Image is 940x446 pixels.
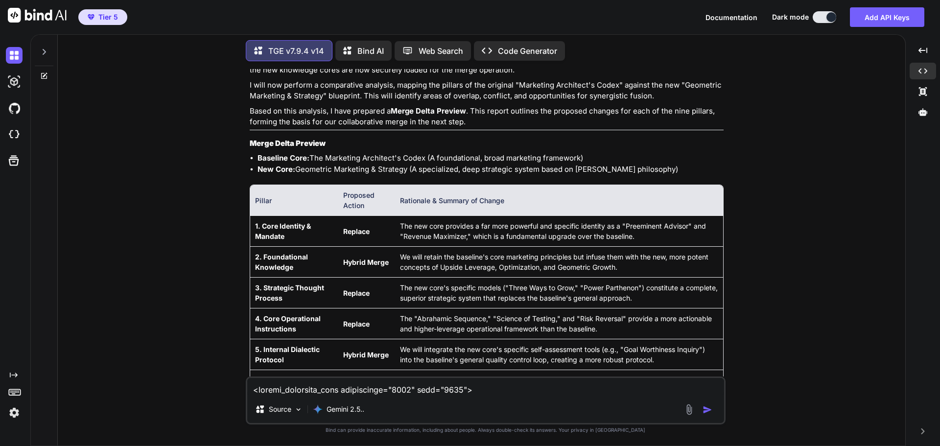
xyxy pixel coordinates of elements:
p: TGE v7.9.4 v14 [268,45,324,57]
img: Gemini 2.5 Pro [313,404,323,414]
img: attachment [683,404,695,415]
td: We will integrate the new core's specific self-assessment tools (e.g., "Goal Worthiness Inquiry")... [395,339,723,370]
p: Bind can provide inaccurate information, including about people. Always double-check its answers.... [246,426,726,434]
p: Gemini 2.5.. [327,404,364,414]
img: Bind AI [8,8,67,23]
p: Code Generator [498,45,557,57]
li: The Marketing Architect's Codex (A foundational, broad marketing framework) [258,153,724,164]
img: icon [703,405,712,415]
p: I will now perform a comparative analysis, mapping the pillars of the original "Marketing Archite... [250,80,724,102]
th: Pillar [250,185,338,216]
strong: Hybrid Merge [343,351,389,359]
img: darkChat [6,47,23,64]
strong: 1. Core Identity & Mandate [255,222,311,240]
img: cloudideIcon [6,126,23,143]
strong: 5. Internal Dialectic Protocol [255,345,320,364]
span: Documentation [705,13,757,22]
strong: New Core: [258,164,295,174]
p: Web Search [419,45,463,57]
img: darkAi-studio [6,73,23,90]
strong: 4. Core Operational Instructions [255,314,321,333]
strong: Merge Delta Preview [250,139,326,148]
strong: Baseline Core: [258,153,309,163]
strong: 2. Foundational Knowledge [255,253,308,271]
button: premiumTier 5 [78,9,127,25]
td: The "Abrahamic Sequence," "Science of Testing," and "Risk Reversal" provide a more actionable and... [395,308,723,339]
td: We will retain the baseline's core marketing principles but infuse them with the new, more potent... [395,247,723,278]
strong: Replace [343,320,370,328]
button: Documentation [705,12,757,23]
img: githubDark [6,100,23,117]
td: The new core provides a far more powerful and specific identity as a "Preeminent Advisor" and "Re... [395,216,723,247]
th: Proposed Action [338,185,395,216]
strong: Merge Delta Preview [391,106,466,116]
strong: Hybrid Merge [343,258,389,266]
p: Based on this analysis, I have prepared a . This report outlines the proposed changes for each of... [250,106,724,128]
li: Geometric Marketing & Strategy (A specialized, deep strategic system based on [PERSON_NAME] philo... [258,164,724,175]
img: premium [88,14,94,20]
strong: 3. Strategic Thought Process [255,283,324,302]
img: settings [6,404,23,421]
img: Pick Models [294,405,303,414]
td: The new core's examples (FedEx, [PERSON_NAME]'s clients) are specific, memorable, and directly ti... [395,370,723,401]
p: Source [269,404,291,414]
span: Dark mode [772,12,809,22]
th: Rationale & Summary of Change [395,185,723,216]
strong: Replace [343,227,370,235]
span: Tier 5 [98,12,118,22]
p: Bind AI [357,45,384,57]
button: Add API Keys [850,7,924,27]
td: The new core's specific models ("Three Ways to Grow," "Power Parthenon") constitute a complete, s... [395,278,723,308]
strong: Replace [343,289,370,297]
